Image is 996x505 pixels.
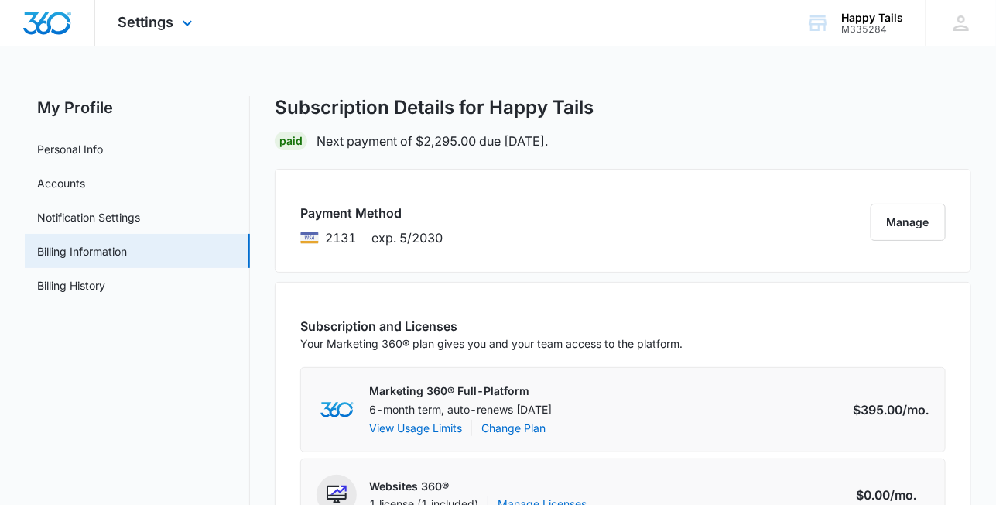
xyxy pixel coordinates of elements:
a: Personal Info [37,141,103,157]
span: /mo. [891,486,917,504]
p: Marketing 360® Full-Platform [369,383,552,399]
a: Billing Information [37,243,127,259]
a: Accounts [37,175,85,191]
span: exp. 5/2030 [371,228,443,247]
p: Websites 360® [369,479,587,494]
h2: My Profile [25,96,250,119]
div: account name [841,12,903,24]
p: Your Marketing 360® plan gives you and your team access to the platform. [300,335,683,352]
span: Settings [118,14,174,30]
h3: Payment Method [300,204,443,222]
a: Notification Settings [37,209,140,225]
div: account id [841,24,903,35]
button: Manage [871,204,946,241]
div: $395.00 [854,400,929,419]
h1: Subscription Details for Happy Tails [275,96,594,119]
a: Change Plan [481,420,546,436]
span: /mo. [903,400,929,419]
button: View Usage Limits [369,420,462,436]
div: $0.00 [857,486,929,504]
div: Paid [275,132,307,150]
p: Next payment of $2,295.00 due [DATE]. [317,132,548,150]
div: 6-month term, auto-renews [DATE] [369,402,552,437]
h3: Subscription and Licenses [300,317,683,335]
a: Billing History [37,277,105,294]
span: brandLabels.visa ending with [325,228,356,247]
